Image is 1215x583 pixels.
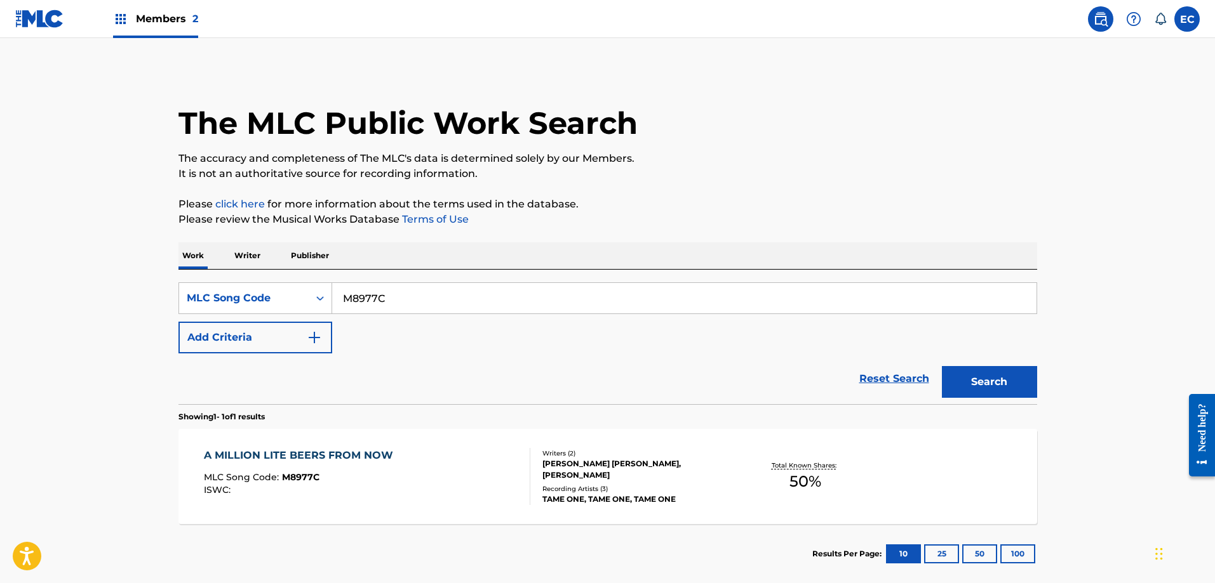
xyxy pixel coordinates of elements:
[942,366,1037,398] button: Search
[1179,384,1215,487] iframe: Resource Center
[1126,11,1141,27] img: help
[1000,544,1035,563] button: 100
[178,242,208,269] p: Work
[178,282,1037,404] form: Search Form
[178,151,1037,166] p: The accuracy and completeness of The MLC's data is determined solely by our Members.
[1155,535,1163,573] div: Drag
[542,449,734,458] div: Writers ( 2 )
[1093,11,1108,27] img: search
[178,429,1037,524] a: A MILLION LITE BEERS FROM NOWMLC Song Code:M8977CISWC:Writers (2)[PERSON_NAME] [PERSON_NAME], [PE...
[287,242,333,269] p: Publisher
[542,458,734,481] div: [PERSON_NAME] [PERSON_NAME], [PERSON_NAME]
[215,198,265,210] a: click here
[178,411,265,423] p: Showing 1 - 1 of 1 results
[542,494,734,505] div: TAME ONE, TAME ONE, TAME ONE
[1151,522,1215,583] iframe: Chat Widget
[307,330,322,345] img: 9d2ae6d4665cec9f34b9.svg
[113,11,128,27] img: Top Rightsholders
[178,166,1037,181] p: It is not an authoritative source for recording information.
[772,461,840,470] p: Total Known Shares:
[789,470,821,493] span: 50 %
[204,448,399,463] div: A MILLION LITE BEERS FROM NOW
[178,197,1037,212] p: Please for more information about the terms used in the database.
[178,212,1037,227] p: Please review the Musical Works Database
[1088,6,1113,32] a: Public Search
[15,10,64,28] img: MLC Logo
[136,11,198,26] span: Members
[204,484,234,495] span: ISWC :
[812,548,885,560] p: Results Per Page:
[178,322,332,353] button: Add Criteria
[204,471,282,483] span: MLC Song Code :
[399,213,469,225] a: Terms of Use
[178,104,638,142] h1: The MLC Public Work Search
[187,291,301,306] div: MLC Song Code
[231,242,264,269] p: Writer
[886,544,921,563] button: 10
[853,365,936,393] a: Reset Search
[1154,13,1167,25] div: Notifications
[924,544,959,563] button: 25
[192,13,198,25] span: 2
[1121,6,1146,32] div: Help
[542,484,734,494] div: Recording Artists ( 3 )
[962,544,997,563] button: 50
[1174,6,1200,32] div: User Menu
[282,471,319,483] span: M8977C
